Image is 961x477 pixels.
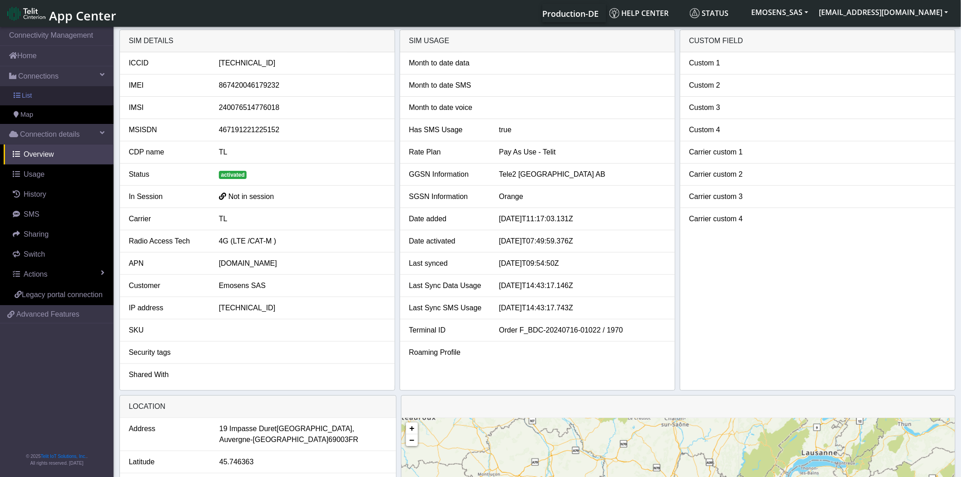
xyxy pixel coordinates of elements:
div: TL [212,147,392,158]
span: Switch [24,250,45,258]
div: Custom 4 [683,124,773,135]
div: Radio Access Tech [122,236,212,247]
a: Zoom out [406,434,418,446]
div: Date activated [402,236,492,247]
a: Help center [606,4,686,22]
div: SKU [122,325,212,336]
a: Switch [4,244,114,264]
div: [TECHNICAL_ID] [212,303,392,313]
span: Not in session [228,193,274,200]
div: Has SMS Usage [402,124,492,135]
div: Carrier custom 1 [683,147,773,158]
span: 19 Impasse Duret [219,423,277,434]
div: Orange [492,191,673,202]
div: Month to date voice [402,102,492,113]
a: Telit IoT Solutions, Inc. [41,454,86,459]
div: Date added [402,214,492,224]
span: History [24,190,46,198]
div: [DATE]T09:54:50Z [492,258,673,269]
div: [DATE]T14:43:17.743Z [492,303,673,313]
span: Actions [24,270,47,278]
div: IMEI [122,80,212,91]
div: MSISDN [122,124,212,135]
span: 69003 [328,434,349,445]
span: Connection details [20,129,80,140]
div: Carrier [122,214,212,224]
span: SMS [24,210,40,218]
div: Shared With [122,369,212,380]
span: Status [690,8,729,18]
a: History [4,184,114,204]
span: activated [219,171,247,179]
div: 240076514776018 [212,102,392,113]
div: Emosens SAS [212,280,392,291]
div: [TECHNICAL_ID] [212,58,392,69]
a: Your current platform instance [542,4,599,22]
div: Pay As Use - Telit [492,147,673,158]
span: Overview [24,150,54,158]
span: List [22,91,32,101]
span: [GEOGRAPHIC_DATA], [277,423,354,434]
div: Carrier custom 2 [683,169,773,180]
span: Connections [18,71,59,82]
div: Status [122,169,212,180]
div: Latitude [122,457,213,467]
div: Roaming Profile [402,347,492,358]
div: Terminal ID [402,325,492,336]
a: Overview [4,144,114,164]
a: Status [686,4,746,22]
div: Custom 1 [683,58,773,69]
div: Order F_BDC-20240716-01022 / 1970 [492,325,673,336]
div: [DATE]T07:49:59.376Z [492,236,673,247]
div: [DATE]T14:43:17.146Z [492,280,673,291]
div: APN [122,258,212,269]
div: Last Sync Data Usage [402,280,492,291]
div: 867420046179232 [212,80,392,91]
div: Carrier custom 4 [683,214,773,224]
div: Security tags [122,347,212,358]
div: [DATE]T11:17:03.131Z [492,214,673,224]
span: FR [349,434,358,445]
div: [DOMAIN_NAME] [212,258,392,269]
img: knowledge.svg [609,8,619,18]
a: Sharing [4,224,114,244]
div: SIM details [120,30,395,52]
div: Custom 2 [683,80,773,91]
div: SIM usage [400,30,675,52]
div: Custom field [680,30,955,52]
span: App Center [49,7,116,24]
div: Carrier custom 3 [683,191,773,202]
span: Production-DE [543,8,599,19]
div: 4G (LTE /CAT-M ) [212,236,392,247]
a: Usage [4,164,114,184]
a: Actions [4,264,114,284]
div: IMSI [122,102,212,113]
span: Map [20,110,33,120]
a: Zoom in [406,422,418,434]
div: CDP name [122,147,212,158]
div: In Session [122,191,212,202]
div: Month to date SMS [402,80,492,91]
span: Advanced Features [16,309,79,320]
a: SMS [4,204,114,224]
div: IP address [122,303,212,313]
div: SGSN Information [402,191,492,202]
span: Help center [609,8,669,18]
div: true [492,124,673,135]
span: Legacy portal connection [22,291,103,298]
a: App Center [7,4,115,23]
img: logo-telit-cinterion-gw-new.png [7,6,45,21]
div: GGSN Information [402,169,492,180]
span: Auvergne-[GEOGRAPHIC_DATA] [219,434,328,445]
div: Last Sync SMS Usage [402,303,492,313]
span: Sharing [24,230,49,238]
span: Usage [24,170,45,178]
div: LOCATION [120,396,396,418]
div: 45.746363 [213,457,394,467]
div: Customer [122,280,212,291]
div: Address [122,423,213,445]
button: EMOSENS_SAS [746,4,814,20]
div: Custom 3 [683,102,773,113]
div: Last synced [402,258,492,269]
div: 467191221225152 [212,124,392,135]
